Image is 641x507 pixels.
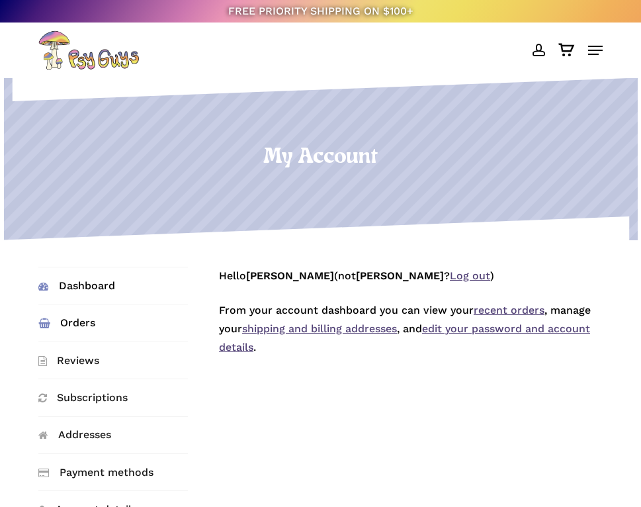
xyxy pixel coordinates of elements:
[219,267,603,301] p: Hello (not ? )
[588,44,603,57] a: Navigation Menu
[38,30,139,70] img: PsyGuys
[474,304,544,316] a: recent orders
[450,269,490,282] a: Log out
[38,379,188,416] a: Subscriptions
[38,454,188,490] a: Payment methods
[552,30,581,70] a: Cart
[246,269,334,282] strong: [PERSON_NAME]
[219,301,603,373] p: From your account dashboard you can view your , manage your , and .
[38,342,188,379] a: Reviews
[38,417,188,453] a: Addresses
[38,304,188,341] a: Orders
[38,267,188,304] a: Dashboard
[356,269,444,282] strong: [PERSON_NAME]
[242,322,397,335] a: shipping and billing addresses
